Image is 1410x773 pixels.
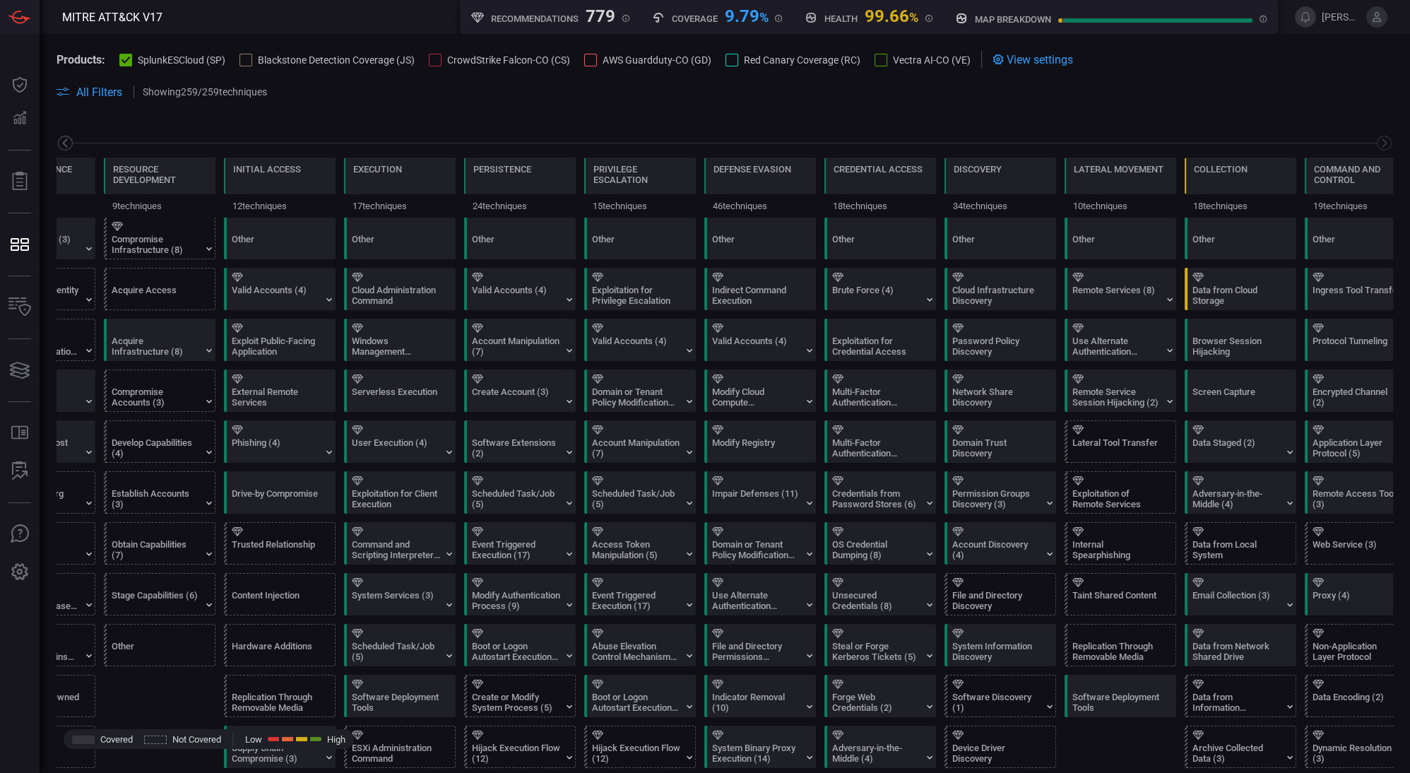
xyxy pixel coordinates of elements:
div: Multi-Factor Authentication Request Generation [832,437,920,459]
div: T1588: Obtain Capabilities (Not covered) [104,522,215,565]
div: T1068: Exploitation for Privilege Escalation [584,268,696,310]
div: T1072: Software Deployment Tools [344,675,456,717]
div: Lateral Movement [1074,164,1163,175]
div: T1652: Device Driver Discovery [944,726,1056,768]
div: Privilege Escalation [593,164,687,185]
div: T1110: Brute Force [824,268,936,310]
div: T1199: Trusted Relationship [224,522,336,565]
div: Domain Trust Discovery [952,437,1041,459]
div: 12 techniques [224,194,336,217]
div: T1547: Boot or Logon Autostart Execution [584,675,696,717]
div: T1213: Data from Information Repositories [1185,675,1296,717]
div: T1562: Impair Defenses [704,471,816,514]
div: T1078: Valid Accounts [584,319,696,361]
div: Valid Accounts (4) [232,285,320,306]
div: Defense Evasion [713,164,791,175]
div: Replication Through Removable Media [232,692,320,713]
div: TA0007: Discovery [944,158,1056,217]
div: T1078: Valid Accounts [224,268,336,310]
h5: map breakdown [975,14,1051,25]
div: T1566: Phishing [224,420,336,463]
div: Scheduled Task/Job (5) [472,488,560,509]
span: Products: [57,53,105,66]
div: TA0003: Persistence [464,158,576,217]
div: Ingress Tool Transfer [1313,285,1401,306]
div: Command and Scripting Interpreter (12) [352,539,440,560]
div: Exploitation for Privilege Escalation [592,285,680,306]
div: T1534: Internal Spearphishing [1065,522,1176,565]
div: Use Alternate Authentication Material (4) [1072,336,1161,357]
div: T1080: Taint Shared Content [1065,573,1176,615]
div: Valid Accounts (4) [712,336,800,357]
div: Cloud Administration Command [352,285,440,306]
div: T1074: Data Staged [1185,420,1296,463]
div: T1560: Archive Collected Data [1185,726,1296,768]
div: 24 techniques [464,194,576,217]
div: T1072: Software Deployment Tools [1065,675,1176,717]
div: Other [1313,234,1401,255]
div: T1195: Supply Chain Compromise [224,726,336,768]
div: TA0005: Defense Evasion [704,158,816,217]
div: 17 techniques [344,194,456,217]
div: System Information Discovery [952,641,1041,662]
div: Drive-by Compromise [232,488,320,509]
div: Exploitation of Remote Services [1072,488,1161,509]
span: % [909,10,918,25]
button: Red Canary Coverage (RC) [725,52,860,66]
div: 9.79 [725,6,769,23]
div: Discovery [954,164,1002,175]
div: Event Triggered Execution (17) [592,590,680,611]
div: Serverless Execution [352,386,440,408]
div: TA0006: Credential Access [824,158,936,217]
div: Software Extensions (2) [472,437,560,459]
span: All Filters [76,85,122,99]
span: % [759,10,769,25]
div: Other [352,234,440,255]
div: Email Collection (3) [1192,590,1281,611]
div: Internal Spearphishing [1072,539,1161,560]
div: T1586: Compromise Accounts (Not covered) [104,370,215,412]
div: 15 techniques [584,194,696,217]
div: Event Triggered Execution (17) [472,539,560,560]
span: CrowdStrike Falcon-CO (CS) [447,54,570,66]
div: Steal or Forge Kerberos Tickets (5) [832,641,920,662]
div: Remote Access Tools (3) [1313,488,1401,509]
div: Application Layer Protocol (5) [1313,437,1401,459]
div: T1547: Boot or Logon Autostart Execution [464,624,576,666]
div: Other [952,234,1041,255]
div: System Services (3) [352,590,440,611]
div: Remote Services (8) [1072,285,1161,306]
div: T1083: File and Directory Discovery [944,573,1056,615]
div: T1091: Replication Through Removable Media (Not covered) [1065,624,1176,666]
div: T1210: Exploitation of Remote Services [1065,471,1176,514]
div: T1606: Forge Web Credentials [824,675,936,717]
div: Valid Accounts (4) [592,336,680,357]
div: T1584: Compromise Infrastructure [104,217,215,259]
div: Account Manipulation (7) [592,437,680,459]
div: Trusted Relationship [232,539,320,560]
span: [PERSON_NAME].[PERSON_NAME] [1322,11,1361,23]
div: TA0004: Privilege Escalation [584,158,696,217]
div: Other [832,234,920,255]
div: T1185: Browser Session Hijacking [1185,319,1296,361]
div: Other [464,217,576,259]
div: Domain or Tenant Policy Modification (2) [712,539,800,560]
div: Other [224,217,336,259]
button: AWS Guardduty-CO (GD) [584,52,711,66]
div: Impair Defenses (11) [712,488,800,509]
button: SplunkESCloud (SP) [119,52,225,66]
div: Screen Capture [1192,386,1281,408]
div: T1087: Account Discovery [944,522,1056,565]
div: T1098: Account Manipulation [584,420,696,463]
div: T1557: Adversary-in-the-Middle [1185,471,1296,514]
div: T1069: Permission Groups Discovery [944,471,1056,514]
div: T1133: External Remote Services [224,370,336,412]
div: T1563: Remote Service Session Hijacking [1065,370,1176,412]
div: T1482: Domain Trust Discovery [944,420,1056,463]
div: File and Directory Permissions Modification (2) [712,641,800,662]
div: TA0001: Initial Access [224,158,336,217]
button: All Filters [57,85,122,99]
div: T1082: System Information Discovery [944,624,1056,666]
div: Data Staged (2) [1192,437,1281,459]
div: T1574: Hijack Execution Flow [584,726,696,768]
